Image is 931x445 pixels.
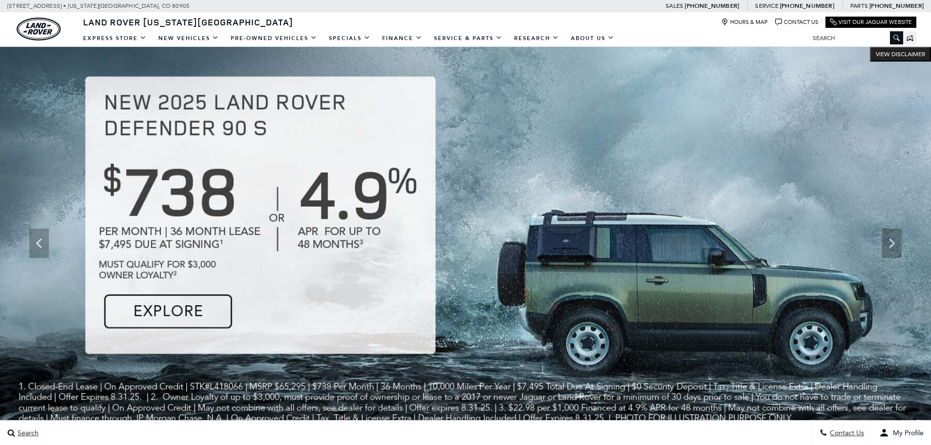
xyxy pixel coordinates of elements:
a: [PHONE_NUMBER] [869,2,924,10]
a: New Vehicles [152,30,225,47]
input: Search [805,32,903,44]
button: VIEW DISCLAIMER [870,47,931,62]
a: Finance [376,30,428,47]
a: Specials [323,30,376,47]
span: My Profile [889,429,924,437]
nav: Main Navigation [77,30,620,47]
span: VIEW DISCLAIMER [876,50,925,58]
a: Land Rover [US_STATE][GEOGRAPHIC_DATA] [77,16,299,28]
span: Service [755,2,778,9]
a: [PHONE_NUMBER] [780,2,834,10]
span: Parts [850,2,868,9]
a: Hours & Map [721,19,768,26]
a: Pre-Owned Vehicles [225,30,323,47]
span: Land Rover [US_STATE][GEOGRAPHIC_DATA] [83,16,293,28]
img: Land Rover [17,18,61,41]
a: land-rover [17,18,61,41]
a: About Us [565,30,620,47]
span: Search [15,429,39,437]
a: [PHONE_NUMBER] [685,2,739,10]
a: Visit Our Jaguar Website [830,19,912,26]
span: Contact Us [827,429,864,437]
a: Research [508,30,565,47]
span: Sales [666,2,683,9]
button: user-profile-menu [872,421,931,445]
a: [STREET_ADDRESS] • [US_STATE][GEOGRAPHIC_DATA], CO 80905 [7,2,190,9]
a: EXPRESS STORE [77,30,152,47]
a: Service & Parts [428,30,508,47]
a: Contact Us [775,19,818,26]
